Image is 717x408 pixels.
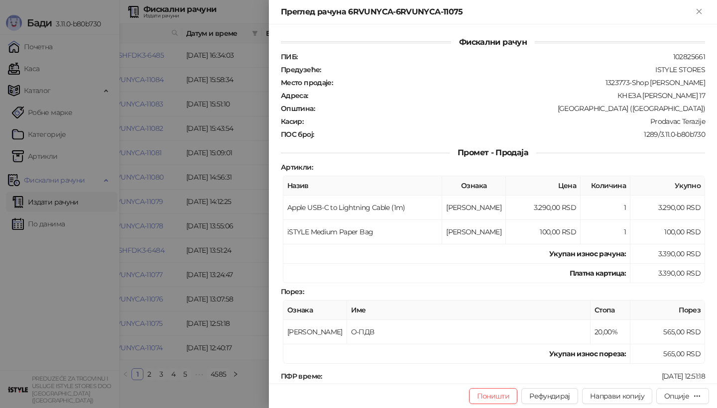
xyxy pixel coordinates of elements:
[283,176,442,196] th: Назив
[281,6,693,18] div: Преглед рачуна 6RVUNYCA-6RVUNYCA-11075
[506,196,581,220] td: 3.290,00 RSD
[281,130,314,139] strong: ПОС број :
[630,344,705,364] td: 565,00 RSD
[283,196,442,220] td: Apple USB-C to Lightning Cable (1m)
[334,78,706,87] div: 1323773-Shop [PERSON_NAME]
[322,65,706,74] div: ISTYLE STORES
[549,349,626,358] strong: Укупан износ пореза:
[581,176,630,196] th: Количина
[347,301,591,320] th: Име
[442,196,506,220] td: [PERSON_NAME]
[442,220,506,244] td: [PERSON_NAME]
[281,104,315,113] strong: Општина :
[570,269,626,278] strong: Платна картица :
[469,388,518,404] button: Поништи
[281,372,322,381] strong: ПФР време :
[347,320,591,344] td: О-ПДВ
[506,220,581,244] td: 100,00 RSD
[283,220,442,244] td: iSTYLE Medium Paper Bag
[630,320,705,344] td: 565,00 RSD
[281,65,321,74] strong: Предузеће :
[281,78,333,87] strong: Место продаје :
[590,392,644,401] span: Направи копију
[506,176,581,196] th: Цена
[664,392,689,401] div: Опције
[283,301,347,320] th: Ознака
[693,6,705,18] button: Close
[582,388,652,404] button: Направи копију
[630,264,705,283] td: 3.390,00 RSD
[281,52,297,61] strong: ПИБ :
[281,163,313,172] strong: Артикли :
[450,148,536,157] span: Промет - Продаја
[630,176,705,196] th: Укупно
[281,287,304,296] strong: Порез :
[304,117,706,126] div: Prodavac Terazije
[630,196,705,220] td: 3.290,00 RSD
[591,320,630,344] td: 20,00%
[630,220,705,244] td: 100,00 RSD
[521,388,578,404] button: Рефундирај
[283,320,347,344] td: [PERSON_NAME]
[281,91,308,100] strong: Адреса :
[442,176,506,196] th: Ознака
[323,372,706,381] div: [DATE] 12:51:18
[591,301,630,320] th: Стопа
[451,37,535,47] span: Фискални рачун
[656,388,709,404] button: Опције
[630,244,705,264] td: 3.390,00 RSD
[281,117,303,126] strong: Касир :
[581,196,630,220] td: 1
[315,130,706,139] div: 1289/3.11.0-b80b730
[316,104,706,113] div: [GEOGRAPHIC_DATA] ([GEOGRAPHIC_DATA])
[630,301,705,320] th: Порез
[298,52,706,61] div: 102825661
[581,220,630,244] td: 1
[549,249,626,258] strong: Укупан износ рачуна :
[309,91,706,100] div: КНЕЗА [PERSON_NAME] 17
